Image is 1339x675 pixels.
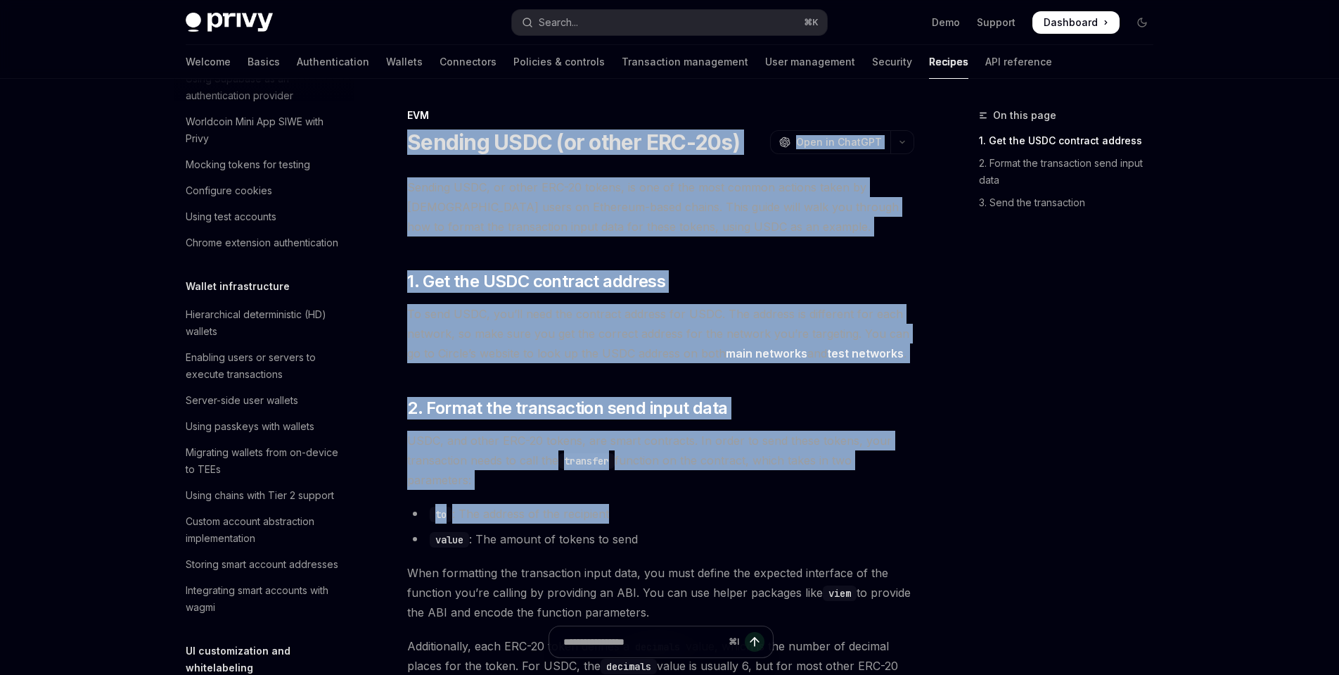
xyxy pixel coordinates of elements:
a: Using chains with Tier 2 support [174,483,354,508]
li: : The amount of tokens to send [407,529,914,549]
span: To send USDC, you’ll need the contract address for USDC. The address is different for each networ... [407,304,914,363]
a: Server-side user wallets [174,388,354,413]
a: Migrating wallets from on-device to TEEs [174,440,354,482]
div: Worldcoin Mini App SIWE with Privy [186,113,346,147]
a: test networks [827,346,904,361]
div: Integrating smart accounts with wagmi [186,582,346,616]
a: Demo [932,15,960,30]
div: Enabling users or servers to execute transactions [186,349,346,383]
a: Mocking tokens for testing [174,152,354,177]
h5: Wallet infrastructure [186,278,290,295]
div: Using chains with Tier 2 support [186,487,334,504]
a: Dashboard [1032,11,1120,34]
a: Worldcoin Mini App SIWE with Privy [174,109,354,151]
div: Storing smart account addresses [186,556,338,573]
li: : The address of the recipient [407,504,914,524]
div: Mocking tokens for testing [186,156,310,173]
code: to [430,507,452,522]
a: Using passkeys with wallets [174,414,354,439]
span: USDC, and other ERC-20 tokens, are smart contracts. In order to send these tokens, your transacti... [407,431,914,490]
span: 1. Get the USDC contract address [407,270,665,293]
a: Custom account abstraction implementation [174,509,354,551]
button: Toggle dark mode [1131,11,1153,34]
a: Storing smart account addresses [174,552,354,577]
a: Transaction management [622,45,748,79]
span: Sending USDC, or other ERC-20 tokens, is one of the most common actions taken by [DEMOGRAPHIC_DAT... [407,177,914,236]
button: Open search [512,10,827,35]
div: Configure cookies [186,182,272,199]
span: On this page [993,107,1056,124]
div: Server-side user wallets [186,392,298,409]
a: Hierarchical deterministic (HD) wallets [174,302,354,344]
a: Chrome extension authentication [174,230,354,256]
span: Open in ChatGPT [796,135,882,149]
div: EVM [407,108,914,122]
a: Basics [248,45,280,79]
a: Wallets [386,45,423,79]
a: Configure cookies [174,178,354,203]
div: Chrome extension authentication [186,234,338,251]
a: Support [977,15,1016,30]
button: Open in ChatGPT [770,130,890,154]
code: viem [823,586,857,601]
a: 2. Format the transaction send input data [979,152,1165,191]
span: Dashboard [1044,15,1098,30]
a: User management [765,45,855,79]
span: 2. Format the transaction send input data [407,397,727,419]
div: Search... [539,14,578,31]
div: Migrating wallets from on-device to TEEs [186,444,346,478]
a: Integrating smart accounts with wagmi [174,578,354,620]
h1: Sending USDC (or other ERC-20s) [407,130,740,155]
img: dark logo [186,13,273,32]
div: Hierarchical deterministic (HD) wallets [186,306,346,340]
span: ⌘ K [804,17,819,28]
a: Using test accounts [174,204,354,229]
div: Using passkeys with wallets [186,418,314,435]
a: Recipes [929,45,968,79]
span: When formatting the transaction input data, you must define the expected interface of the functio... [407,563,914,622]
div: Using test accounts [186,208,276,225]
div: Custom account abstraction implementation [186,513,346,547]
code: transfer [558,453,615,469]
a: Enabling users or servers to execute transactions [174,345,354,387]
a: 3. Send the transaction [979,191,1165,214]
a: main networks [726,346,807,361]
code: value [430,532,469,548]
a: 1. Get the USDC contract address [979,130,1165,152]
input: Ask a question... [563,626,723,657]
a: Welcome [186,45,231,79]
button: Send message [745,632,764,652]
a: Security [872,45,912,79]
a: Authentication [297,45,369,79]
a: Connectors [440,45,496,79]
a: Policies & controls [513,45,605,79]
a: API reference [985,45,1052,79]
